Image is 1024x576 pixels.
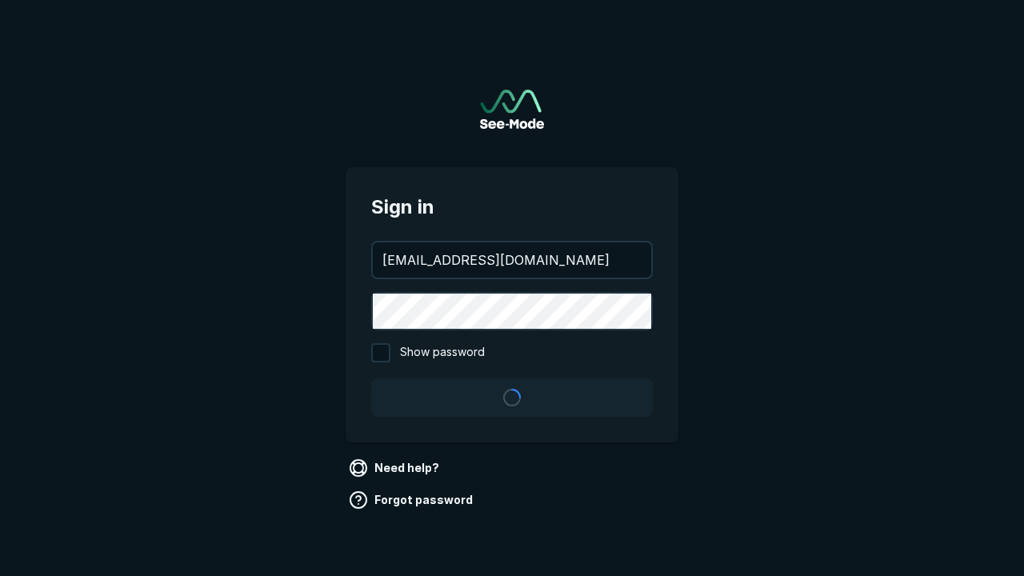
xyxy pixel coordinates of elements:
a: Go to sign in [480,90,544,129]
img: See-Mode Logo [480,90,544,129]
span: Show password [400,343,485,362]
a: Need help? [346,455,446,481]
input: your@email.com [373,242,651,278]
span: Sign in [371,193,653,222]
a: Forgot password [346,487,479,513]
